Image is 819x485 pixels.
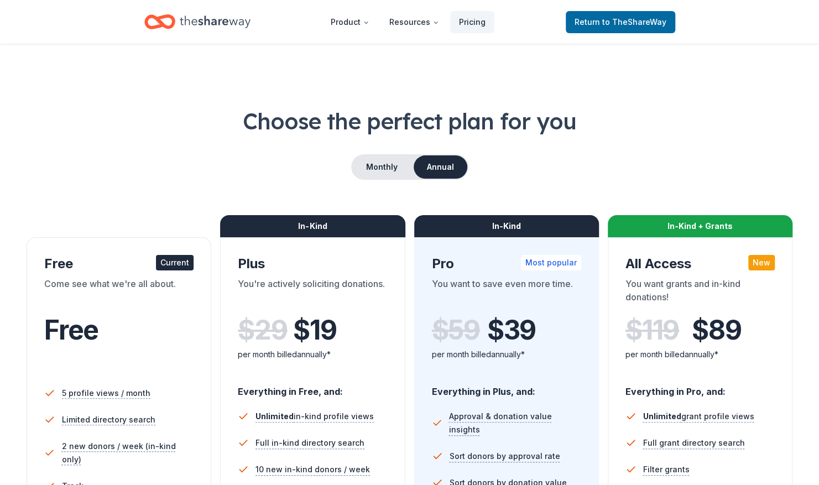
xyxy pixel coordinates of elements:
[156,255,194,270] div: Current
[61,440,194,466] span: 2 new donors / week (in-kind only)
[521,255,581,270] div: Most popular
[62,413,155,426] span: Limited directory search
[575,15,666,29] span: Return
[692,315,741,346] span: $ 89
[27,106,792,137] h1: Choose the perfect plan for you
[414,155,467,179] button: Annual
[643,411,754,421] span: grant profile views
[255,436,364,450] span: Full in-kind directory search
[602,17,666,27] span: to TheShareWay
[238,255,387,273] div: Plus
[625,255,775,273] div: All Access
[238,277,387,308] div: You're actively soliciting donations.
[255,411,294,421] span: Unlimited
[44,277,194,308] div: Come see what we're all about.
[44,255,194,273] div: Free
[566,11,675,33] a: Returnto TheShareWay
[432,277,581,308] div: You want to save even more time.
[625,277,775,308] div: You want grants and in-kind donations!
[352,155,411,179] button: Monthly
[487,315,536,346] span: $ 39
[238,376,387,399] div: Everything in Free, and:
[432,255,581,273] div: Pro
[643,436,745,450] span: Full grant directory search
[643,463,690,476] span: Filter grants
[255,411,374,421] span: in-kind profile views
[220,215,405,237] div: In-Kind
[625,376,775,399] div: Everything in Pro, and:
[748,255,775,270] div: New
[449,410,581,436] span: Approval & donation value insights
[432,348,581,361] div: per month billed annually*
[380,11,448,33] button: Resources
[450,11,494,33] a: Pricing
[414,215,599,237] div: In-Kind
[608,215,792,237] div: In-Kind + Grants
[62,387,150,400] span: 5 profile views / month
[238,348,387,361] div: per month billed annually*
[144,9,251,35] a: Home
[293,315,336,346] span: $ 19
[643,411,681,421] span: Unlimited
[432,376,581,399] div: Everything in Plus, and:
[625,348,775,361] div: per month billed annually*
[255,463,370,476] span: 10 new in-kind donors / week
[450,450,560,463] span: Sort donors by approval rate
[322,11,378,33] button: Product
[44,314,98,346] span: Free
[322,9,494,35] nav: Main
